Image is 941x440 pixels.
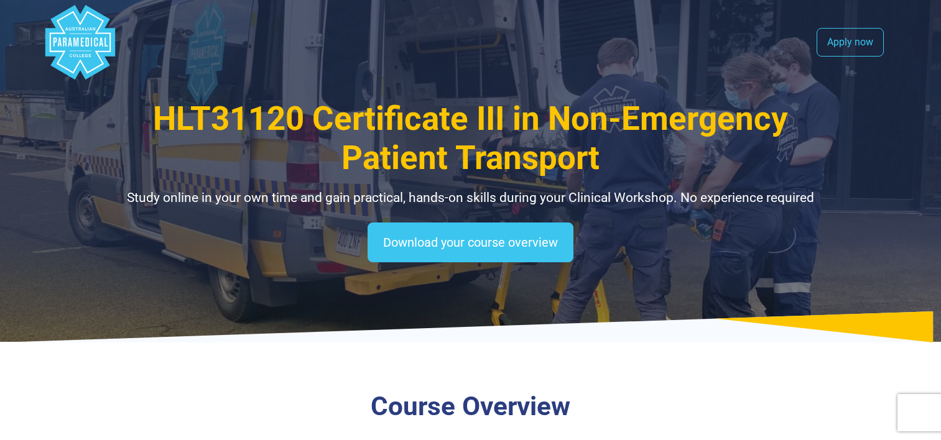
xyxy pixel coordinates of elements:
span: HLT31120 Certificate III in Non-Emergency Patient Transport [153,99,788,177]
h3: Course Overview [107,391,835,423]
a: Download your course overview [368,222,573,262]
div: Australian Paramedical College [43,5,118,80]
a: Apply now [817,28,884,57]
p: Study online in your own time and gain practical, hands-on skills during your Clinical Workshop. ... [107,188,835,208]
